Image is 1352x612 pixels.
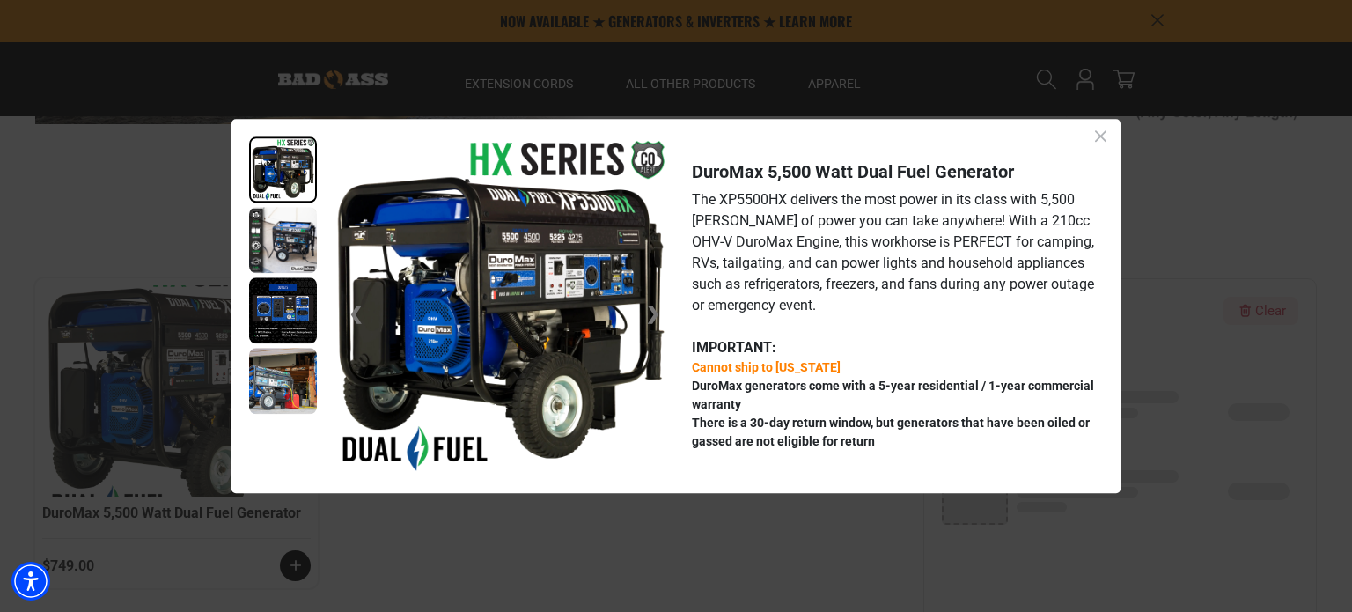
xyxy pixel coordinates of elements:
img: XP5500HX_002_720x_f56b309e-7f61-40db-badd-a700fd36ae8e.webp [249,207,317,273]
strong: DuroMax generators come with a 5-year residential / 1-year commercial warranty [692,379,1094,411]
img: XP5500HX_Hero_Callout2.png [330,136,669,476]
strong: Generators will ship independently from any cord items you order [692,453,1056,467]
img: XP5500HX_006.jpg [249,277,317,343]
span: The XP5500HX delivers the most power in its class with 5,500 [PERSON_NAME] of power you can take ... [692,191,1094,313]
a: ❮ [334,286,363,341]
strong: IMPORTANT: [692,339,776,356]
strong: There is a 30-day return window, but generators that have been oiled or gassed are not eligible f... [692,416,1090,448]
a: ❯ [631,286,659,341]
img: XP5500HX_Hero_Callout2.png [249,136,317,203]
div: DuroMax 5,500 Watt Dual Fuel Generator [692,159,1095,185]
img: 3.jpg [249,348,317,414]
span: Cannot ship to [US_STATE] [692,360,841,374]
div: Accessibility Menu [11,562,50,601]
